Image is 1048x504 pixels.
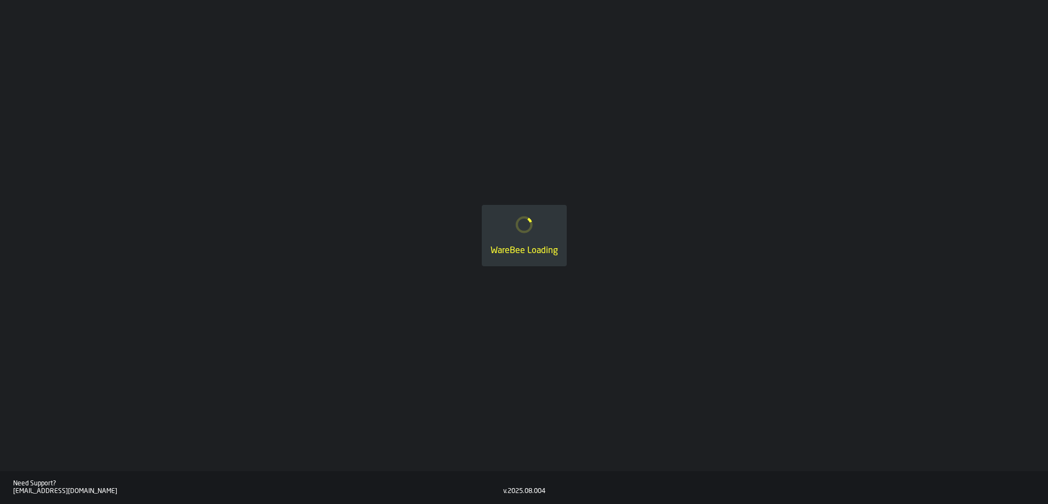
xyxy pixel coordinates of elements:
a: Need Support?[EMAIL_ADDRESS][DOMAIN_NAME] [13,480,503,495]
div: [EMAIL_ADDRESS][DOMAIN_NAME] [13,488,503,495]
div: 2025.08.004 [508,488,545,495]
div: Need Support? [13,480,503,488]
div: WareBee Loading [491,244,558,257]
div: v. [503,488,508,495]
